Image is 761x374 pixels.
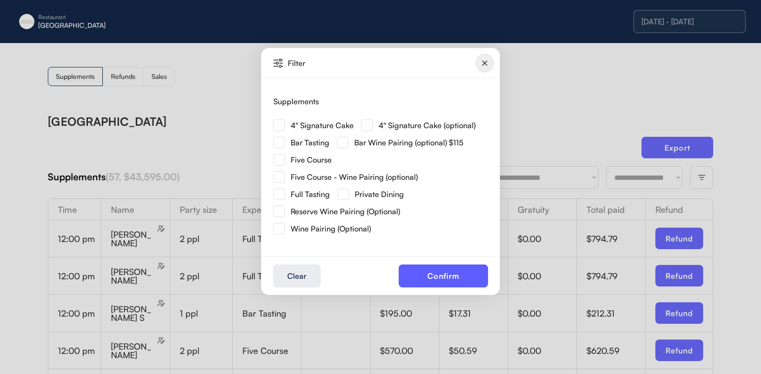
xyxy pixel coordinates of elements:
[291,208,400,215] div: Reserve Wine Pairing (Optional)
[273,264,321,287] button: Clear
[291,139,329,146] div: Bar Tasting
[354,139,463,146] div: Bar Wine Pairing (optional) $115
[355,190,404,198] div: Private Dining
[476,54,494,72] img: Group%2010124643.svg
[273,98,319,105] div: Supplements
[273,58,283,68] img: Vector%20%2835%29.svg
[291,225,371,232] div: Wine Pairing (Optional)
[399,264,488,287] button: Confirm
[291,173,418,181] div: Five Course - Wine Pairing (optional)
[273,223,285,234] img: Rectangle%20315.svg
[291,121,354,129] div: 4" Signature Cake
[291,156,332,164] div: Five Course
[273,154,285,165] img: Rectangle%20315.svg
[273,171,285,183] img: Rectangle%20315.svg
[337,137,348,148] img: Rectangle%20315.svg
[291,190,330,198] div: Full Tasting
[273,120,285,131] img: Rectangle%20315.svg
[273,188,285,200] img: Rectangle%20315.svg
[337,188,349,200] img: Rectangle%20315.svg
[361,120,373,131] img: Rectangle%20315.svg
[273,206,285,217] img: Rectangle%20315.svg
[273,137,285,148] img: Rectangle%20315.svg
[379,121,476,129] div: 4" Signature Cake (optional)
[288,59,359,67] div: Filter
